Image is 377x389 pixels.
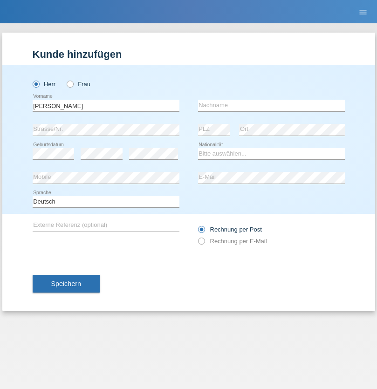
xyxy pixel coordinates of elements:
[198,226,204,238] input: Rechnung per Post
[33,81,56,88] label: Herr
[33,81,39,87] input: Herr
[198,226,262,233] label: Rechnung per Post
[198,238,204,249] input: Rechnung per E-Mail
[198,238,267,245] label: Rechnung per E-Mail
[67,81,90,88] label: Frau
[51,280,81,287] span: Speichern
[67,81,73,87] input: Frau
[354,9,372,14] a: menu
[33,275,100,293] button: Speichern
[33,48,345,60] h1: Kunde hinzufügen
[358,7,368,17] i: menu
